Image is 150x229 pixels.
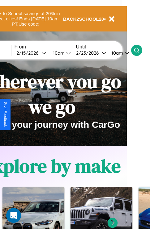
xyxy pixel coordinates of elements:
button: 10am [48,50,73,56]
div: Give Feedback [3,102,7,127]
div: 10am [108,50,125,56]
div: Open Intercom Messenger [6,208,21,223]
div: 2 / 25 / 2026 [76,50,102,56]
label: From [15,44,73,50]
div: 2 / 15 / 2026 [16,50,41,56]
label: Until [76,44,131,50]
button: 10am [106,50,131,56]
div: 10am [50,50,66,56]
b: BACK2SCHOOL20 [63,16,104,22]
button: 2/15/2026 [15,50,48,56]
